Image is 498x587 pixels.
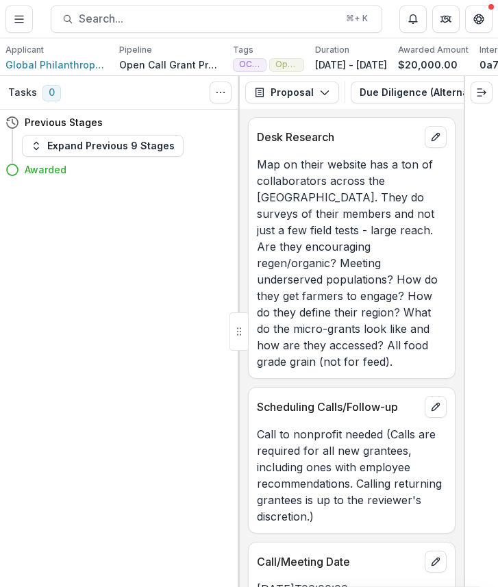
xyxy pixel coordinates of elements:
div: ⌘ + K [343,11,371,26]
p: [DATE] - [DATE] [315,58,387,72]
button: Expand right [471,82,493,103]
span: Open Call [275,60,298,69]
button: edit [425,551,447,573]
button: Search... [51,5,382,33]
button: Proposal [245,82,339,103]
p: Desk Research [257,129,419,145]
button: Toggle Menu [5,5,33,33]
button: Toggle View Cancelled Tasks [210,82,232,103]
p: Applicant [5,44,44,56]
button: Partners [432,5,460,33]
span: OC Food [239,60,260,69]
p: Call to nonprofit needed (Calls are required for all new grantees, including ones with employee r... [257,426,447,525]
h4: Previous Stages [25,115,103,129]
p: Open Call Grant Process [119,58,222,72]
p: Call/Meeting Date [257,553,419,570]
p: $20,000.00 [398,58,458,72]
p: Duration [315,44,349,56]
p: Awarded Amount [398,44,469,56]
button: edit [425,396,447,418]
a: Global Philanthropy Partnership [5,58,108,72]
p: Map on their website has a ton of collaborators across the [GEOGRAPHIC_DATA]. They do surveys of ... [257,156,447,370]
p: Pipeline [119,44,152,56]
button: Expand Previous 9 Stages [22,135,184,157]
button: edit [425,126,447,148]
span: 0 [42,85,61,101]
p: Tags [233,44,253,56]
h3: Tasks [8,86,37,99]
span: Search... [79,12,338,25]
button: Notifications [399,5,427,33]
h4: Awarded [25,162,66,177]
button: Get Help [465,5,493,33]
p: Scheduling Calls/Follow-up [257,399,419,415]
